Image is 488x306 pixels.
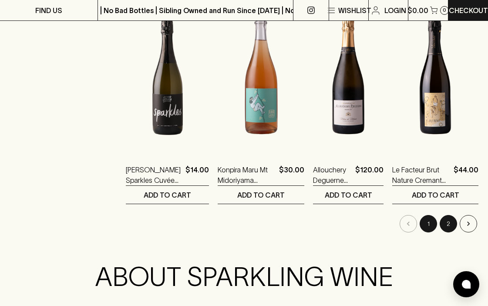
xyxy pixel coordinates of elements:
[218,165,276,185] a: Konpira Maru Mt Midoriyama Classic Edition Pet Nat 2023
[454,165,478,185] p: $44.00
[407,5,428,16] p: $0.00
[355,165,384,185] p: $120.00
[313,165,352,185] a: Allouchery Deguerne Blanc de Blancs Champagne NV
[73,261,415,293] h2: ABOUT SPARKLING WINE
[392,186,478,204] button: ADD TO CART
[392,165,450,185] a: Le Facteur Brut Nature Cremant de Loire 2023
[313,186,384,204] button: ADD TO CART
[126,215,478,232] nav: pagination navigation
[218,186,304,204] button: ADD TO CART
[384,5,406,16] p: Login
[462,280,471,289] img: bubble-icon
[126,165,182,185] a: [PERSON_NAME] Sparkles Cuvée Brut NV
[449,5,488,16] p: Checkout
[460,215,477,232] button: Go to next page
[237,190,285,200] p: ADD TO CART
[35,5,62,16] p: FIND US
[279,165,304,185] p: $30.00
[440,215,457,232] button: Go to page 2
[185,165,209,185] p: $14.00
[443,8,446,13] p: 0
[126,186,209,204] button: ADD TO CART
[144,190,191,200] p: ADD TO CART
[338,5,371,16] p: Wishlist
[412,190,459,200] p: ADD TO CART
[420,215,437,232] button: page 1
[325,190,372,200] p: ADD TO CART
